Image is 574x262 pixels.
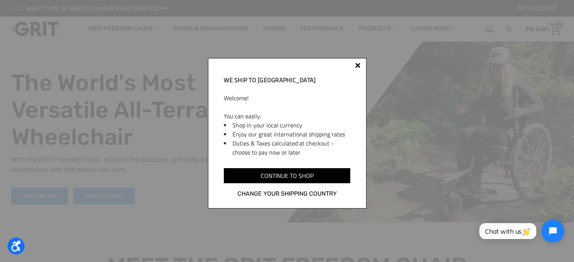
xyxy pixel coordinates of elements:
p: You can easily: [224,112,350,121]
span: Phone Number [125,31,166,38]
li: Duties & Taxes calculated at checkout - choose to pay now or later [232,139,350,157]
iframe: Tidio Chat [471,213,571,249]
p: Welcome! [224,93,350,103]
li: Enjoy our great international shipping rates [232,130,350,139]
input: Continue to shop [224,168,350,183]
h2: We ship to [GEOGRAPHIC_DATA] [224,75,350,84]
a: Change your shipping country [224,189,350,199]
li: Shop in your local currency [232,121,350,130]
